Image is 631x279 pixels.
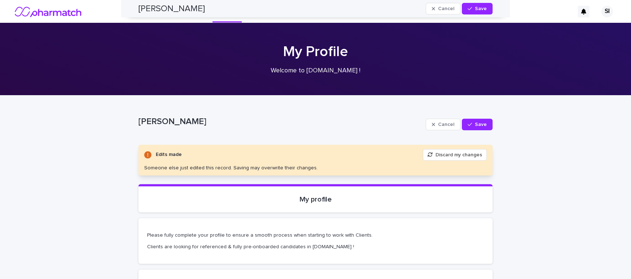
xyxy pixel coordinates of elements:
[426,119,460,130] button: Cancel
[138,43,493,60] h1: My Profile
[138,117,423,127] p: [PERSON_NAME]
[475,122,487,127] span: Save
[438,122,454,127] span: Cancel
[147,244,484,250] p: Clients are looking for referenced & fully pre-onboarded candidates in [DOMAIN_NAME] !
[601,6,613,17] div: SI
[147,232,484,238] p: Please fully complete your profile to ensure a smooth process when starting to work with Clients.
[14,4,83,19] img: nMxkRIEURaCxZB0ULbfH
[156,150,182,159] div: Edits made
[462,119,493,130] button: Save
[423,149,487,161] button: Discard my changes
[171,67,460,75] p: Welcome to [DOMAIN_NAME] !
[144,165,318,171] div: Someone else just edited this record. Saving may overwrite their changes.
[147,195,484,204] p: My profile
